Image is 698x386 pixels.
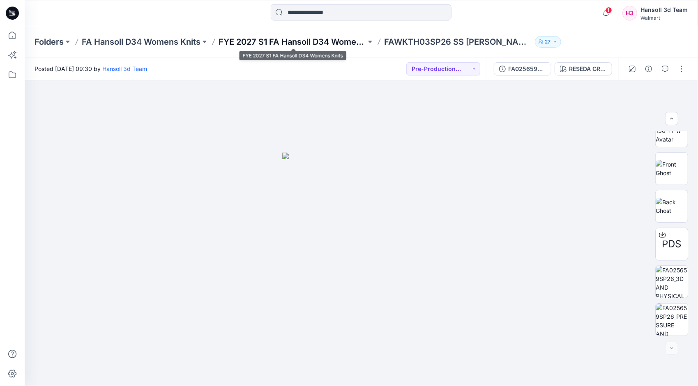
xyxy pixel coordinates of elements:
[640,15,688,21] div: Walmart
[555,62,612,75] button: RESEDA GREEN
[219,36,366,48] a: FYE 2027 S1 FA Hansoll D34 Womens Knits
[656,266,688,298] img: FA025659SP26_3D AND PHYSICAL DUMMY SHOT_DYE
[508,64,546,73] div: FA025659SP26_PP_SS [PERSON_NAME]
[656,198,688,215] img: Back Ghost
[35,36,64,48] a: Folders
[82,36,200,48] a: FA Hansoll D34 Womens Knits
[102,65,147,72] a: Hansoll 3d Team
[494,62,551,75] button: FA025659SP26_PP_SS [PERSON_NAME]
[535,36,561,48] button: 27
[640,5,688,15] div: Hansoll 3d Team
[622,6,637,21] div: H3
[656,304,688,336] img: FA025659SP26_PRESSURE AND TESION MAP_DYE
[545,37,551,46] p: 27
[662,237,682,251] span: PDS
[35,64,147,73] span: Posted [DATE] 09:30 by
[384,36,532,48] p: FAWKTH03SP26 SS [PERSON_NAME]
[656,118,688,144] img: 2024 Y 130 TT w Avatar
[642,62,655,75] button: Details
[606,7,612,14] span: 1
[569,64,607,73] div: RESEDA GREEN
[656,160,688,177] img: Front Ghost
